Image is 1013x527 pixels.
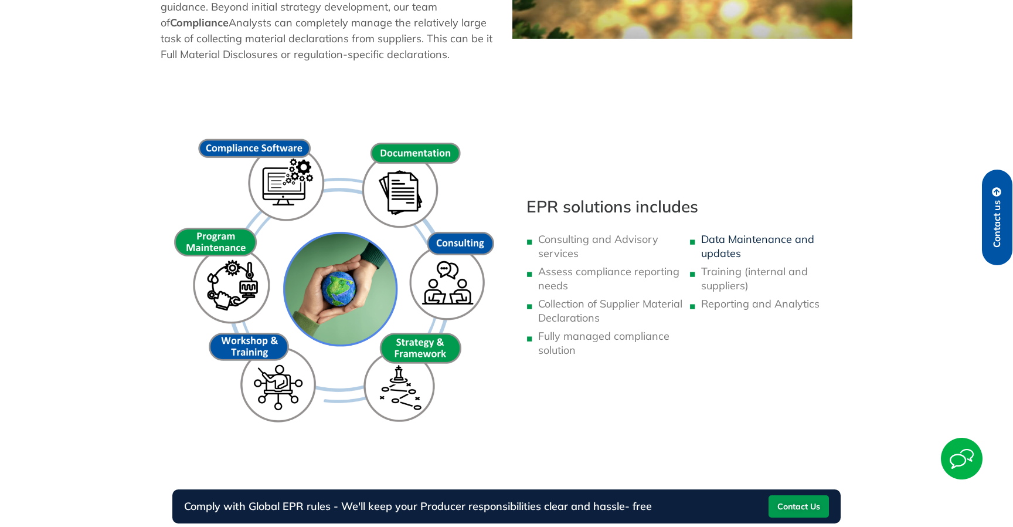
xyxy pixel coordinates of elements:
li: Fully managed compliance solution [538,329,684,357]
li: Consulting and Advisory services [538,232,684,261]
img: Compliance Services [161,106,515,460]
li: Assess compliance reporting needs [538,265,684,293]
span: Contact us [992,200,1002,248]
a: Data Maintenance and updates [701,232,814,260]
h3: EPR solutions includes [526,198,852,215]
span: Contact Us [777,497,820,516]
a: Contact Us [769,495,829,518]
a: Contact us [982,170,1012,265]
img: Start Chat [941,438,983,479]
li: Collection of Supplier Material Declarations [538,297,684,325]
li: Reporting and Analytics [701,297,847,311]
b: Compliance [170,16,229,29]
li: Training (internal and suppliers) [701,265,847,293]
h3: Comply with Global EPR rules - We'll keep your Producer responsibilities clear and hassle- free [184,501,652,512]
